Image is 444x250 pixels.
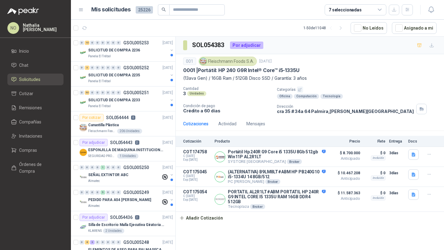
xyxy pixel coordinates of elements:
[85,165,89,170] div: 0
[7,88,64,99] a: Cotizar
[91,5,131,14] h1: Mis solicitudes
[80,214,108,221] div: Por adjudicar
[176,212,226,224] button: Añadir Cotización
[7,159,64,177] a: Órdenes de Compra
[106,91,110,95] div: 0
[250,204,265,209] div: Broker
[80,39,174,59] a: 0 10 0 0 0 0 0 0 GSOL005253[DATE] Company LogoSOLICITUD DE COMPRA 2236Panela El Trébol
[277,94,293,99] div: Oficina
[408,139,421,143] p: Docs
[88,54,111,59] p: Panela El Trébol
[101,66,105,70] div: 0
[71,136,175,161] a: Por adjudicarSOL0544432[DATE] Company LogoESPONJILLA DE MAQUINA INSTITUCIONAL-NEGRA X 12 UNIDADES...
[116,91,121,95] div: 0
[7,144,64,156] a: Compras
[80,224,87,231] img: Company Logo
[111,41,116,45] div: 0
[88,172,129,178] p: SEÑAL EXTINTOR ABC
[228,159,326,164] p: SYSTORE [GEOGRAPHIC_DATA]
[7,74,64,85] a: Solicitudes
[351,22,387,34] button: No Leídos
[80,164,174,183] a: 0 0 0 0 1 0 0 0 GSOL005250[DATE] Company LogoSEÑAL EXTINTOR ABCAlmatec
[117,129,142,134] div: 206 Unidades
[95,91,100,95] div: 0
[162,7,166,12] span: search
[111,165,116,170] div: 0
[228,149,326,159] p: Portátil Hp 240R G9 Core i5 1335U 8Gb 512gb Win11P AL2R1LT
[101,41,105,45] div: 0
[228,169,326,179] p: (ALTERNATIVA) B9LM8LT#ABM HP PB240G10 i5-1334U 14 8GB/512
[183,58,196,65] div: 001
[88,197,151,203] p: PEDIDO PARA A54 [PERSON_NAME]
[95,165,100,170] div: 0
[90,165,95,170] div: 0
[371,155,385,160] div: Incluido
[111,190,116,195] div: 0
[80,190,84,195] div: 0
[228,204,326,209] p: Tecnoplaza
[277,109,414,114] p: cra 35 # 34a 64 Palmira , [PERSON_NAME][GEOGRAPHIC_DATA]
[329,157,360,160] span: Anticipado
[183,67,299,74] p: 0001 | Portátil: HP 240 G9R Intel® Core™ i5-1335U
[88,47,140,53] p: SOLICITUD DE COMPRA 2236
[329,197,360,200] span: Anticipado
[183,194,211,198] span: C: [DATE]
[162,65,173,71] p: [DATE]
[80,49,87,56] img: Company Logo
[329,149,360,157] span: $ 8.700.000
[80,240,84,244] div: 0
[110,140,133,145] p: SOL054443
[85,91,89,95] div: 50
[7,116,64,128] a: Compañías
[7,102,64,114] a: Remisiones
[116,66,121,70] div: 0
[183,120,208,127] div: Cotizaciones
[101,165,105,170] div: 1
[111,240,116,244] div: 0
[215,139,326,143] p: Producto
[320,94,343,99] div: Tecnología
[19,133,42,139] span: Invitaciones
[162,140,173,146] p: [DATE]
[95,66,100,70] div: 0
[19,119,41,125] span: Compañías
[90,190,95,195] div: 0
[277,87,442,93] p: Categorías
[88,154,116,159] p: SEGURIDAD PROVISER LTDA
[123,41,149,45] p: GSOL005253
[329,169,360,177] span: $ 10.467.208
[136,6,153,14] span: 25226
[277,104,414,109] p: Dirección
[88,122,119,128] p: Canastilla Plástica
[106,115,129,120] p: SOL054444
[183,91,186,96] p: 3
[329,139,360,143] p: Precio
[111,66,116,70] div: 0
[106,66,110,70] div: 0
[90,41,95,45] div: 0
[19,161,58,175] span: Órdenes de Compra
[19,48,29,54] span: Inicio
[162,190,173,196] p: [DATE]
[19,62,28,69] span: Chat
[88,228,102,233] p: KLARENS
[116,190,121,195] div: 0
[80,124,87,131] img: Company Logo
[106,41,110,45] div: 0
[19,104,42,111] span: Remisiones
[88,72,140,78] p: SOLICITUD DE COMPRA 2235
[19,147,37,154] span: Compras
[392,22,437,34] button: Asignado a mi
[183,139,211,143] p: Cotización
[7,45,64,57] a: Inicio
[80,139,108,146] div: Por adjudicar
[389,189,405,197] p: 3 días
[88,204,100,208] p: Almatec
[215,152,225,162] img: Company Logo
[95,190,100,195] div: 0
[80,89,174,109] a: 0 50 0 0 0 0 0 0 GSOL005251[DATE] Company LogoSOLICITUD DE COMPRA 2233Panela El Trébol
[88,129,116,134] p: Fleischmann Foods S.A.
[215,172,225,182] img: Company Logo
[162,240,173,245] p: [DATE]
[183,149,211,154] p: COT174758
